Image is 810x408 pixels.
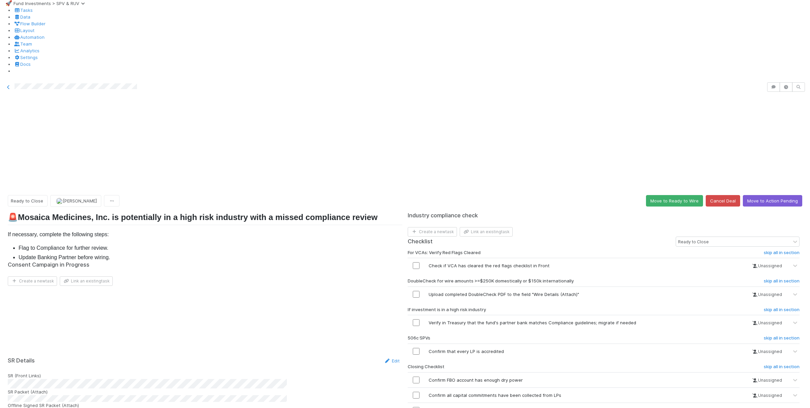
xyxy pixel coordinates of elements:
a: skip all in section [764,364,800,372]
button: Ready to Close [8,195,48,207]
span: Ready to Close [11,198,43,203]
h6: 506c SPVs [408,335,430,341]
span: Verify in Treasury that the fund's partner bank matches Compliance guidelines; migrate if needed [429,320,636,325]
a: skip all in section [764,250,800,258]
p: If necessary, complete the following steps: [8,230,402,239]
span: Confirm all capital commitments have been collected from LPs [429,392,561,398]
h6: skip all in section [764,335,800,341]
h6: skip all in section [764,278,800,284]
div: SR Packet (Attach) [8,388,400,395]
h5: Consent Campaign in Progress [8,262,89,268]
h5: Industry compliance check [408,212,478,219]
h6: For VCAs: Verify Red Flags Cleared [408,250,481,255]
a: Layout [13,28,34,33]
span: Unassigned [751,292,782,297]
a: Flow Builder [13,21,46,26]
a: Settings [13,55,38,60]
a: Automation [13,34,45,40]
h6: DoubleCheck for wire amounts >=$250K domestically or $150k internationally [408,278,574,284]
button: Create a newtask [8,276,57,286]
span: Confirm FBO account has enough dry power [429,377,523,383]
button: Cancel Deal [706,195,740,207]
span: Unassigned [751,392,782,398]
a: skip all in section [764,307,800,315]
span: Unassigned [751,349,782,354]
button: Create a newtask [408,227,457,237]
button: Move to Ready to Wire [646,195,703,207]
a: Docs [13,61,31,67]
h6: skip all in section [764,250,800,255]
h6: skip all in section [764,364,800,370]
button: Move to Action Pending [743,195,802,207]
div: SR (Front Links) [8,372,400,379]
h5: SR Details [8,357,35,364]
button: Link an existingtask [60,276,113,286]
span: 🚀 [5,0,12,6]
span: Ready to Close [678,239,709,244]
a: Edit [384,358,400,363]
button: Link an existingtask [460,227,513,237]
a: Team [13,41,32,47]
span: Confirm that every LP is accredited [429,349,504,354]
li: Update Banking Partner before wiring. [19,253,402,262]
a: skip all in section [764,278,800,287]
a: Tasks [13,7,33,13]
h6: skip all in section [764,307,800,312]
span: Unassigned [751,320,782,325]
span: Unassigned [751,377,782,382]
span: [PERSON_NAME] [63,198,97,203]
h6: If investment is in a high risk industry [408,307,486,312]
span: Unassigned [751,263,782,268]
img: avatar_15e6a745-65a2-4f19-9667-febcb12e2fc8.png [56,198,63,205]
a: skip all in section [764,335,800,344]
h6: Closing Checklist [408,364,444,370]
h2: 🚨Mosaica Medicines, Inc. is potentially in a high risk industry with a missed compliance review [8,212,402,225]
span: Upload completed DoubleCheck PDF to the field "Wire Details (Attach)" [429,292,579,297]
h5: Checklist [408,238,433,245]
a: Analytics [13,48,39,53]
a: Data [13,14,30,20]
button: [PERSON_NAME] [50,195,101,207]
li: Flag to Compliance for further review. [19,244,402,252]
span: Check if VCA has cleared the red flags checklist in Front [429,263,549,268]
span: Fund Investments > SPV & RUV [13,1,87,6]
